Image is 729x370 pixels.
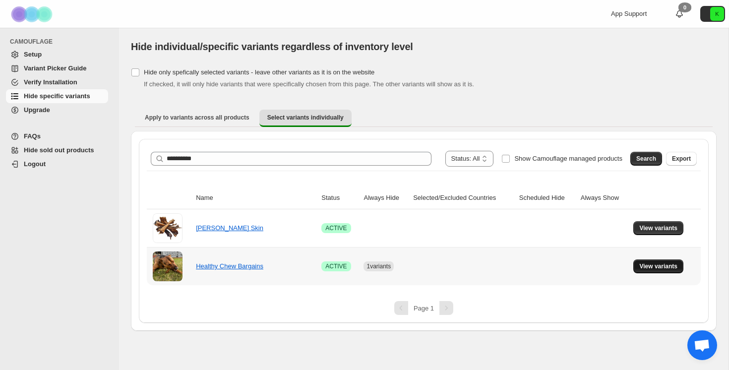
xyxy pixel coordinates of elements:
span: Hide sold out products [24,146,94,154]
span: 1 variants [366,263,391,270]
nav: Pagination [147,301,701,315]
span: Page 1 [414,305,434,312]
span: View variants [639,224,677,232]
span: Avatar with initials K [710,7,724,21]
span: FAQs [24,132,41,140]
img: Camouflage [8,0,58,28]
span: Select variants individually [267,114,344,122]
button: View variants [633,221,683,235]
span: Apply to variants across all products [145,114,249,122]
button: Export [666,152,697,166]
span: App Support [611,10,647,17]
th: Selected/Excluded Countries [410,187,516,209]
span: Logout [24,160,46,168]
a: Verify Installation [6,75,108,89]
th: Always Hide [361,187,410,209]
span: Hide specific variants [24,92,90,100]
a: Hide sold out products [6,143,108,157]
span: Show Camouflage managed products [514,155,622,162]
button: Apply to variants across all products [137,110,257,125]
span: ACTIVE [325,262,347,270]
span: Verify Installation [24,78,77,86]
span: Hide only spefically selected variants - leave other variants as it is on the website [144,68,374,76]
img: Venison Shank Skin [153,213,182,243]
button: Search [630,152,662,166]
span: ACTIVE [325,224,347,232]
button: View variants [633,259,683,273]
a: Logout [6,157,108,171]
th: Scheduled Hide [516,187,578,209]
a: Upgrade [6,103,108,117]
th: Always Show [578,187,631,209]
text: K [715,11,719,17]
div: Select variants individually [131,131,717,331]
a: Hide specific variants [6,89,108,103]
a: Setup [6,48,108,62]
a: 0 [674,9,684,19]
img: Healthy Chew Bargains [153,251,182,281]
span: Export [672,155,691,163]
a: Healthy Chew Bargains [196,262,263,270]
span: Hide individual/specific variants regardless of inventory level [131,41,413,52]
span: If checked, it will only hide variants that were specifically chosen from this page. The other va... [144,80,474,88]
th: Name [193,187,318,209]
th: Status [318,187,361,209]
span: Variant Picker Guide [24,64,86,72]
a: [PERSON_NAME] Skin [196,224,263,232]
button: Select variants individually [259,110,352,127]
span: Upgrade [24,106,50,114]
button: Avatar with initials K [700,6,725,22]
div: Open chat [687,330,717,360]
span: View variants [639,262,677,270]
span: Setup [24,51,42,58]
a: Variant Picker Guide [6,62,108,75]
div: 0 [678,2,691,12]
a: FAQs [6,129,108,143]
span: Search [636,155,656,163]
span: CAMOUFLAGE [10,38,112,46]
